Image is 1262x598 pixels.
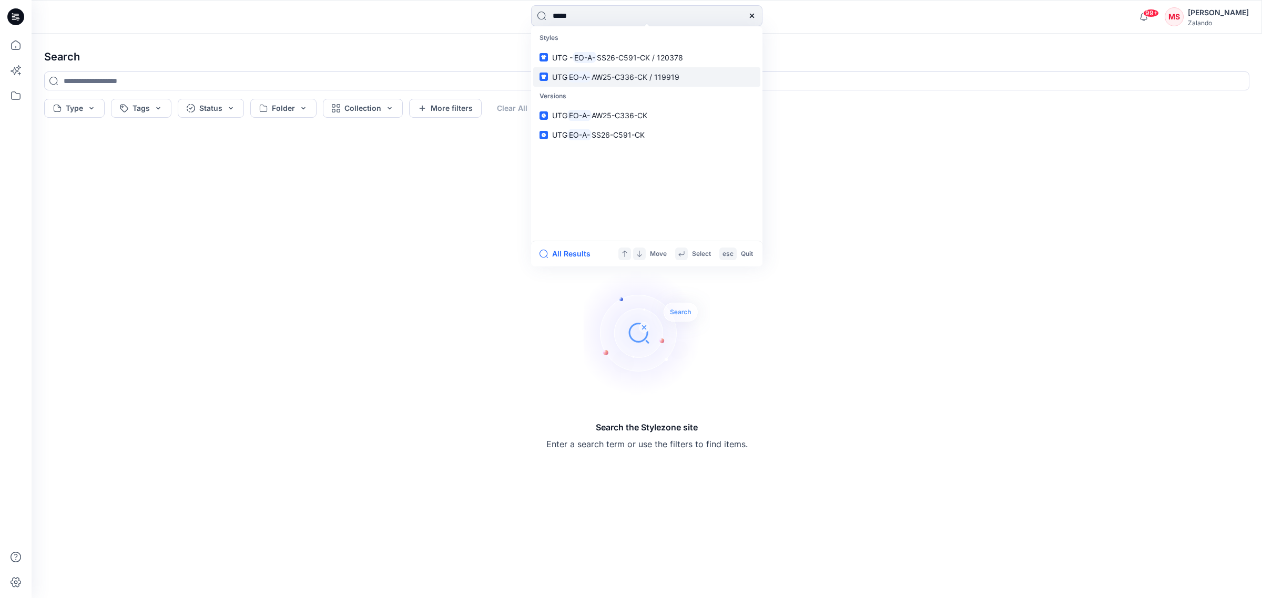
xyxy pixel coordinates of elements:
[533,28,760,48] p: Styles
[1188,6,1249,19] div: [PERSON_NAME]
[111,99,171,118] button: Tags
[533,67,760,87] a: UTGEO-A-AW25-C336-CK / 119919
[546,438,748,450] p: Enter a search term or use the filters to find items.
[533,106,760,125] a: UTGEO-A-AW25-C336-CK
[741,249,753,260] p: Quit
[650,249,667,260] p: Move
[36,42,1258,71] h4: Search
[552,53,573,62] span: UTG -
[533,125,760,145] a: UTGEO-A-SS26-C591-CK
[584,270,710,396] img: Search the Stylezone site
[567,109,592,121] mark: EO-A-
[722,249,734,260] p: esc
[250,99,317,118] button: Folder
[409,99,482,118] button: More filters
[323,99,403,118] button: Collection
[533,87,760,106] p: Versions
[540,248,597,260] button: All Results
[44,99,105,118] button: Type
[567,71,592,83] mark: EO-A-
[1165,7,1184,26] div: MS
[178,99,244,118] button: Status
[592,73,679,81] span: AW25-C336-CK / 119919
[567,129,592,141] mark: EO-A-
[1188,19,1249,27] div: Zalando
[592,130,645,139] span: SS26-C591-CK
[692,249,711,260] p: Select
[552,111,567,120] span: UTG
[552,130,567,139] span: UTG
[552,73,567,81] span: UTG
[1143,9,1159,17] span: 99+
[592,111,647,120] span: AW25-C336-CK
[533,48,760,67] a: UTG -EO-A-SS26-C591-CK / 120378
[597,53,683,62] span: SS26-C591-CK / 120378
[546,421,748,434] h5: Search the Stylezone site
[573,51,597,64] mark: EO-A-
